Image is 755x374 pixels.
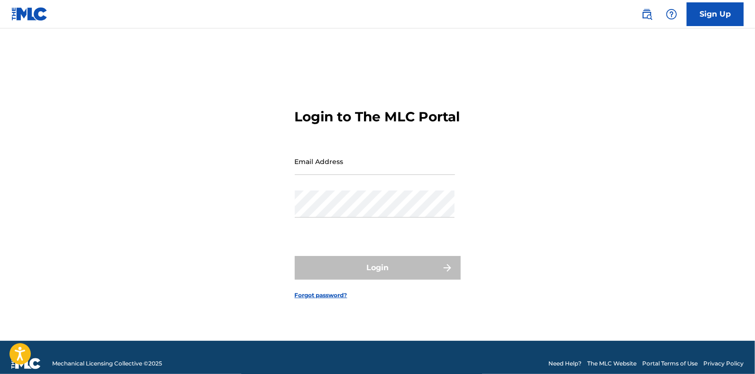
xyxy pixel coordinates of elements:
[662,5,681,24] div: Help
[11,7,48,21] img: MLC Logo
[666,9,677,20] img: help
[11,358,41,369] img: logo
[703,359,744,368] a: Privacy Policy
[641,9,653,20] img: search
[708,328,755,374] iframe: Chat Widget
[637,5,656,24] a: Public Search
[687,2,744,26] a: Sign Up
[548,359,582,368] a: Need Help?
[295,291,347,300] a: Forgot password?
[52,359,162,368] span: Mechanical Licensing Collective © 2025
[295,109,460,125] h3: Login to The MLC Portal
[642,359,698,368] a: Portal Terms of Use
[587,359,637,368] a: The MLC Website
